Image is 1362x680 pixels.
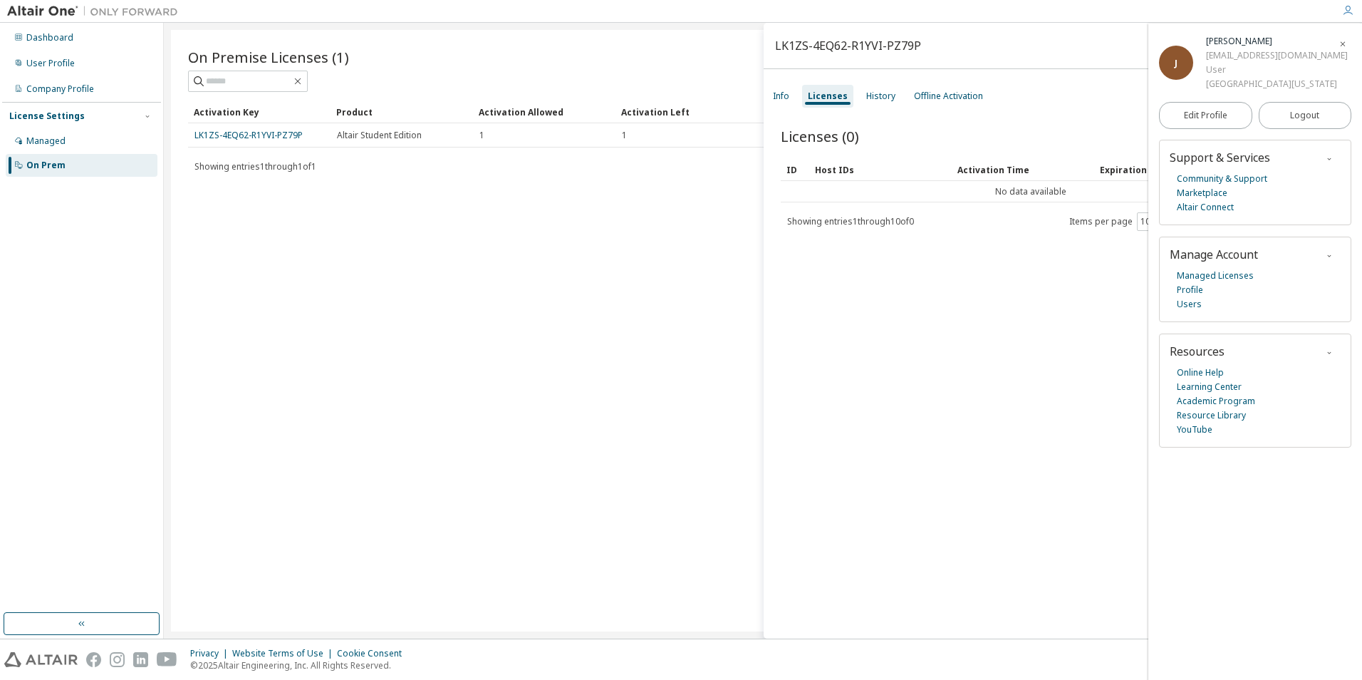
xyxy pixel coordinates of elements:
span: Logout [1290,108,1319,123]
td: No data available [781,181,1281,202]
a: Learning Center [1177,380,1242,394]
a: Profile [1177,283,1203,297]
span: Showing entries 1 through 10 of 0 [787,215,914,227]
div: Offline Activation [914,91,983,102]
div: Licenses [808,91,848,102]
div: Activation Allowed [479,101,610,123]
div: ID [786,158,804,181]
span: J [1175,57,1178,69]
a: Users [1177,297,1202,311]
div: Activation Left [621,101,752,123]
button: 10 [1140,216,1160,227]
div: Info [773,91,789,102]
img: facebook.svg [86,652,101,667]
div: [GEOGRAPHIC_DATA][US_STATE] [1206,77,1348,91]
span: 1 [479,130,484,141]
div: License Settings [9,110,85,122]
div: Website Terms of Use [232,648,337,659]
div: Activation Key [194,101,325,123]
div: On Prem [26,160,66,171]
div: Cookie Consent [337,648,410,659]
div: Company Profile [26,83,94,95]
div: History [866,91,895,102]
p: © 2025 Altair Engineering, Inc. All Rights Reserved. [190,659,410,671]
a: YouTube [1177,423,1212,437]
div: Activation Time [957,158,1088,181]
span: Licenses (0) [781,126,859,146]
img: linkedin.svg [133,652,148,667]
span: Resources [1170,344,1225,359]
span: Manage Account [1170,247,1258,262]
a: Academic Program [1177,394,1255,408]
div: Product [336,101,467,123]
span: Items per page [1069,212,1163,231]
div: User Profile [26,58,75,69]
div: Jonathan Pribadi [1206,34,1348,48]
img: Altair One [7,4,185,19]
div: Managed [26,135,66,147]
button: Logout [1259,102,1352,129]
a: Online Help [1177,366,1224,380]
img: altair_logo.svg [4,652,78,667]
img: instagram.svg [110,652,125,667]
span: 1 [622,130,627,141]
div: User [1206,63,1348,77]
a: Altair Connect [1177,200,1234,215]
div: LK1ZS-4EQ62-R1YVI-PZ79P [775,40,921,51]
span: Edit Profile [1184,110,1227,121]
div: [EMAIL_ADDRESS][DOMAIN_NAME] [1206,48,1348,63]
a: LK1ZS-4EQ62-R1YVI-PZ79P [194,129,303,141]
img: youtube.svg [157,652,177,667]
span: On Premise Licenses (1) [188,47,349,67]
span: Support & Services [1170,150,1270,165]
div: Expiration Date [1100,158,1218,181]
div: Privacy [190,648,232,659]
span: Altair Student Edition [337,130,422,141]
div: Host IDs [815,158,946,181]
a: Edit Profile [1159,102,1252,129]
a: Community & Support [1177,172,1267,186]
div: Dashboard [26,32,73,43]
a: Marketplace [1177,186,1227,200]
a: Resource Library [1177,408,1246,423]
span: Showing entries 1 through 1 of 1 [194,160,316,172]
a: Managed Licenses [1177,269,1254,283]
